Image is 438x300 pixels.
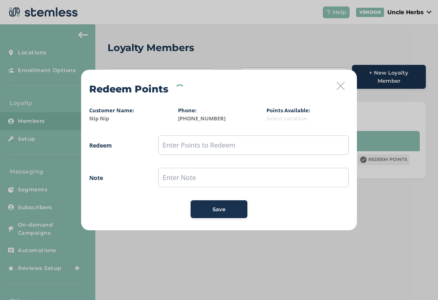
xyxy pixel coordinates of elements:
label: Select Location [266,115,349,123]
label: Nip Nip [89,115,172,123]
h2: Redeem Points [89,82,168,96]
input: Enter Points to Redeem [158,135,349,155]
button: Save [191,200,247,218]
label: Redeem [89,141,142,150]
label: Points Available: [266,107,310,114]
label: Note [89,174,142,182]
label: Phone: [178,107,197,114]
iframe: Chat Widget [397,261,438,300]
label: [PHONE_NUMBER] [178,115,260,123]
input: Enter Note [158,168,349,187]
label: Customer Name: [89,107,134,114]
span: Save [213,206,225,214]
